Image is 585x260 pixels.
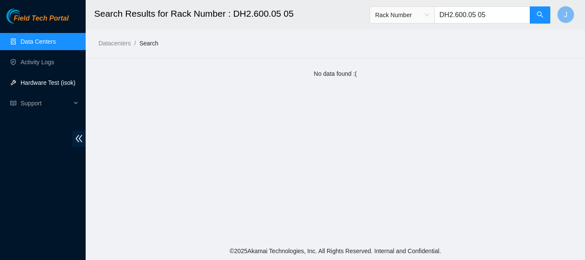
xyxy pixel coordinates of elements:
span: / [134,40,136,47]
button: J [557,6,574,23]
span: search [537,11,543,19]
span: J [564,9,567,20]
a: Akamai TechnologiesField Tech Portal [6,15,69,27]
input: Enter text here... [434,6,530,24]
span: Support [21,95,71,112]
footer: © 2025 Akamai Technologies, Inc. All Rights Reserved. Internal and Confidential. [86,242,585,260]
a: Data Centers [21,38,56,45]
span: read [10,100,16,106]
img: Akamai Technologies [6,9,43,24]
a: Activity Logs [21,59,54,66]
a: Hardware Test (isok) [21,79,75,86]
span: Field Tech Portal [14,15,69,23]
div: No data found :( [94,69,576,78]
span: Rack Number [375,9,429,21]
button: search [530,6,550,24]
span: double-left [72,131,86,146]
a: Search [139,40,158,47]
a: Datacenters [98,40,131,47]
